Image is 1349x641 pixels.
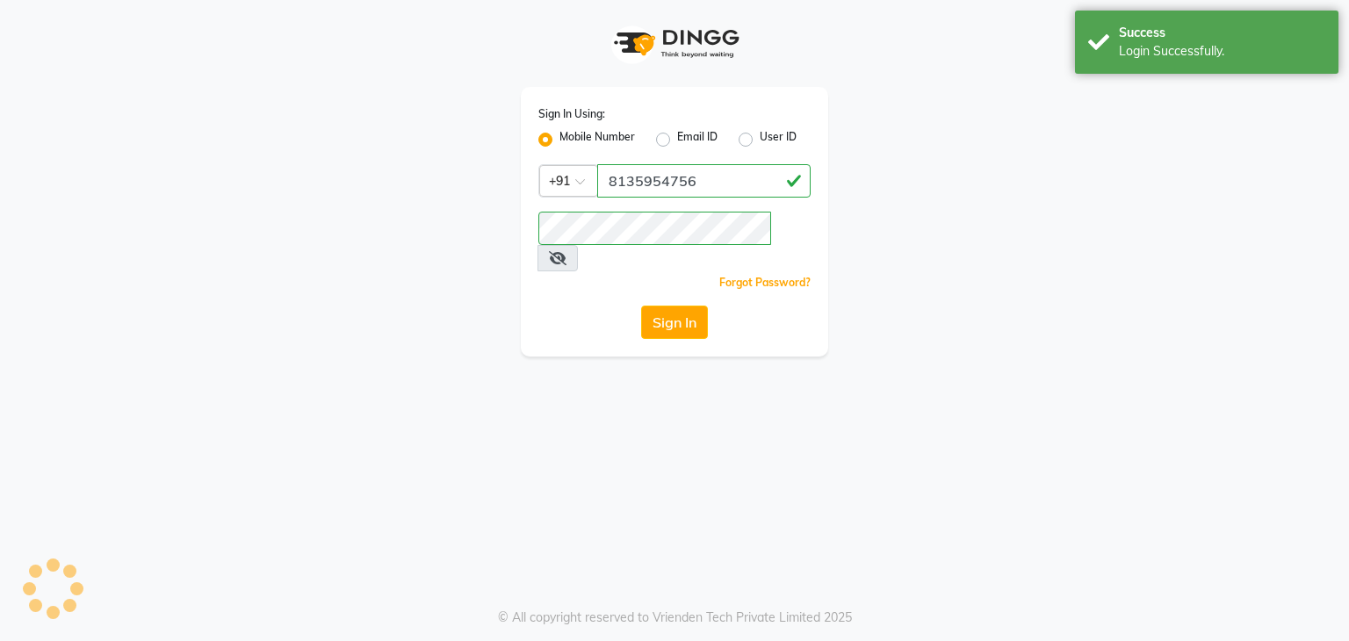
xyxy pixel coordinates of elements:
[597,164,811,198] input: Username
[719,276,811,289] a: Forgot Password?
[641,306,708,339] button: Sign In
[538,212,771,245] input: Username
[677,129,718,150] label: Email ID
[760,129,797,150] label: User ID
[559,129,635,150] label: Mobile Number
[1119,42,1325,61] div: Login Successfully.
[1119,24,1325,42] div: Success
[538,106,605,122] label: Sign In Using:
[604,18,745,69] img: logo1.svg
